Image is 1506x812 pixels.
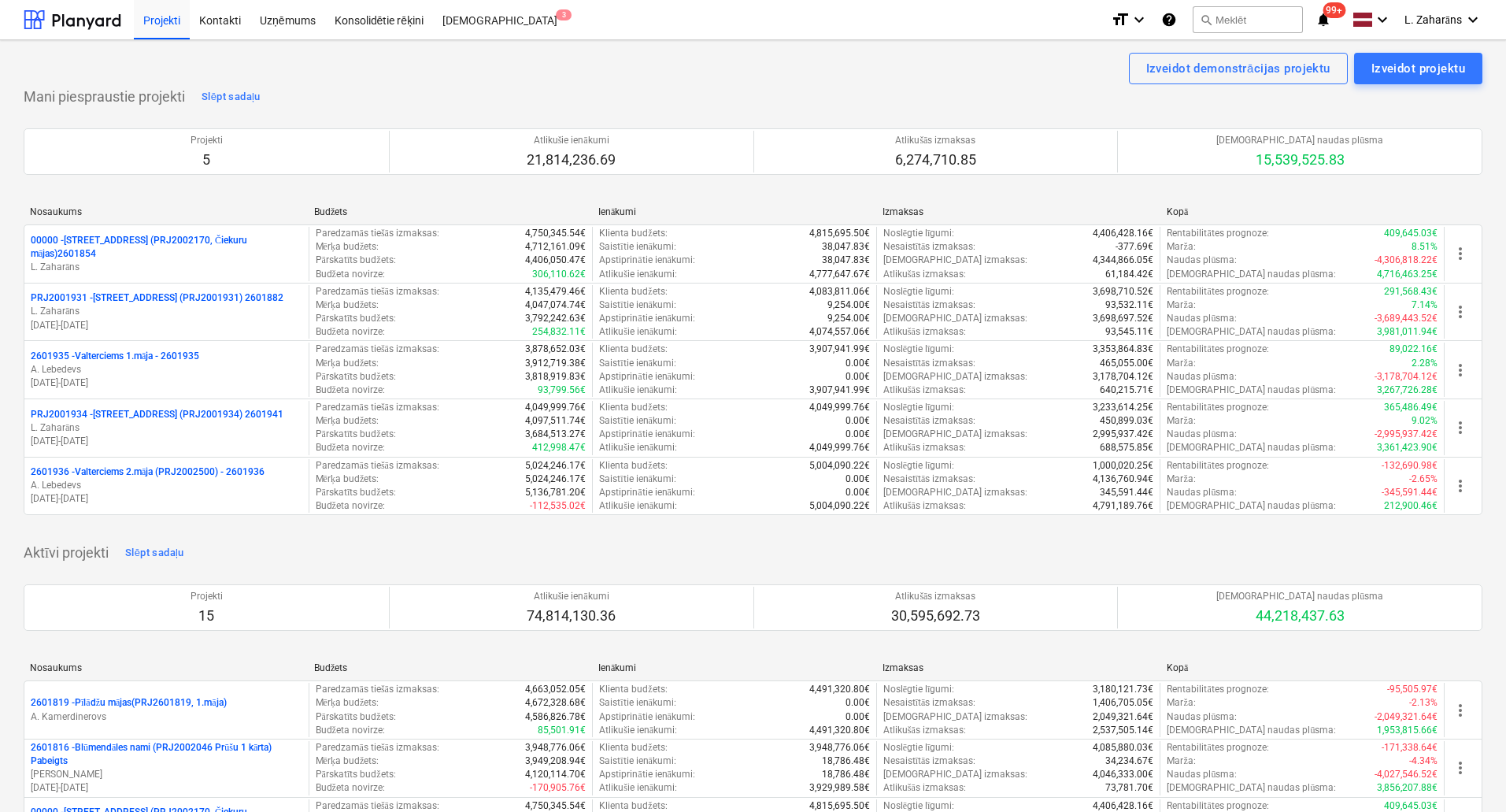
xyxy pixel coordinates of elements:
[1377,384,1438,397] p: 3,267,726.28€
[525,768,586,781] p: 4,120,114.70€
[1427,736,1506,812] div: Chat Widget
[191,134,223,147] p: Projekti
[1105,268,1153,281] p: 61,184.42€
[527,134,616,147] p: Atlikušie ienākumi
[883,401,955,414] p: Noslēgtie līgumi :
[1093,343,1153,356] p: 3,353,864.83€
[1409,696,1438,710] p: -2.13%
[1354,53,1482,84] button: Izveidot projektu
[598,206,870,218] div: Ienākumi
[31,261,302,274] p: L. Zaharāns
[316,710,396,724] p: Pārskatīts budžets :
[1167,312,1237,325] p: Naudas plūsma :
[1323,2,1345,18] span: 99+
[599,343,667,356] p: Klienta budžets :
[1463,10,1482,29] i: keyboard_arrow_down
[1167,755,1195,768] p: Marža :
[316,325,385,339] p: Budžeta novirze :
[1216,606,1383,625] p: 44,218,437.63
[527,590,616,603] p: Atlikušie ienākumi
[599,285,667,298] p: Klienta budžets :
[846,710,870,724] p: 0.00€
[1216,134,1383,147] p: [DEMOGRAPHIC_DATA] naudas plūsma
[202,88,261,106] div: Slēpt sadaļu
[1111,10,1130,29] i: format_size
[1093,741,1153,755] p: 4,085,880.03€
[314,206,586,218] div: Budžets
[525,459,586,473] p: 5,024,246.17€
[1404,13,1462,27] span: L. Zaharāns
[1167,710,1237,724] p: Naudas plūsma :
[895,150,976,169] p: 6,274,710.85
[599,499,677,513] p: Atlikušie ienākumi :
[1161,10,1177,29] i: Zināšanu pamats
[191,606,223,625] p: 15
[1167,227,1268,240] p: Rentabilitātes prognoze :
[31,741,302,795] div: 2601816 -Blūmendāles nami (PRJ2002046 Prūšu 1 kārta) Pabeigts[PERSON_NAME][DATE]-[DATE]
[809,683,870,696] p: 4,491,320.80€
[1093,473,1153,486] p: 4,136,760.94€
[31,465,265,479] p: 2601936 - Valterciems 2.māja (PRJ2002500) - 2601936
[1100,441,1153,454] p: 688,575.85€
[525,343,586,356] p: 3,878,652.03€
[31,291,302,332] div: PRJ2001931 -[STREET_ADDRESS] (PRJ2001931) 2601882L. Zaharāns[DATE]-[DATE]
[316,768,396,781] p: Pārskatīts budžets :
[1315,10,1331,29] i: notifications
[31,696,227,710] p: 2601819 - Pīlādžu mājas(PRJ2601819, 1.māja)
[883,312,1027,325] p: [DEMOGRAPHIC_DATA] izmaksas :
[883,298,976,312] p: Nesaistītās izmaksas :
[316,755,379,768] p: Mērķa budžets :
[316,724,385,737] p: Budžeta novirze :
[1384,227,1438,240] p: 409,645.03€
[599,401,667,414] p: Klienta budžets :
[31,408,283,421] p: PRJ2001934 - [STREET_ADDRESS] (PRJ2001934) 2601941
[125,544,184,562] div: Slēpt sadaļu
[1167,459,1268,473] p: Rentabilitātes prognoze :
[316,357,379,370] p: Mērķa budžets :
[1167,357,1195,370] p: Marža :
[1377,325,1438,339] p: 3,981,011.94€
[532,268,586,281] p: 306,110.62€
[525,401,586,414] p: 4,049,999.76€
[1093,724,1153,737] p: 2,537,505.14€
[1167,370,1237,384] p: Naudas plūsma :
[1377,724,1438,737] p: 1,953,815.66€
[31,363,302,376] p: A. Lebedevs
[525,696,586,710] p: 4,672,328.68€
[31,234,302,274] div: 00000 -[STREET_ADDRESS] (PRJ2002170, Čiekuru mājas)2601854L. Zaharāns
[316,312,396,325] p: Pārskatīts budžets :
[316,227,439,240] p: Paredzamās tiešās izmaksas :
[809,285,870,298] p: 4,083,811.06€
[599,486,695,499] p: Apstiprinātie ienākumi :
[532,441,586,454] p: 412,998.47€
[31,741,302,768] p: 2601816 - Blūmendāles nami (PRJ2002046 Prūšu 1 kārta) Pabeigts
[191,590,223,603] p: Projekti
[1382,741,1438,755] p: -171,338.64€
[1371,58,1465,79] div: Izveidot projektu
[883,486,1027,499] p: [DEMOGRAPHIC_DATA] izmaksas :
[1384,401,1438,414] p: 365,486.49€
[599,312,695,325] p: Apstiprinātie ienākumi :
[31,376,302,390] p: [DATE] - [DATE]
[809,724,870,737] p: 4,491,320.80€
[31,781,302,795] p: [DATE] - [DATE]
[525,227,586,240] p: 4,750,345.54€
[846,696,870,710] p: 0.00€
[883,268,966,281] p: Atlikušās izmaksas :
[1382,486,1438,499] p: -345,591.44€
[1216,150,1383,169] p: 15,539,525.83
[31,710,302,724] p: A. Kamerdinerovs
[883,227,955,240] p: Noslēgtie līgumi :
[1105,325,1153,339] p: 93,545.11€
[846,486,870,499] p: 0.00€
[1167,414,1195,428] p: Marža :
[883,384,966,397] p: Atlikušās izmaksas :
[1093,710,1153,724] p: 2,049,321.64€
[1167,384,1336,397] p: [DEMOGRAPHIC_DATA] naudas plūsma :
[1167,285,1268,298] p: Rentabilitātes prognoze :
[1167,206,1438,218] div: Kopā
[1167,325,1336,339] p: [DEMOGRAPHIC_DATA] naudas plūsma :
[1100,486,1153,499] p: 345,591.44€
[525,298,586,312] p: 4,047,074.74€
[1167,662,1438,674] div: Kopā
